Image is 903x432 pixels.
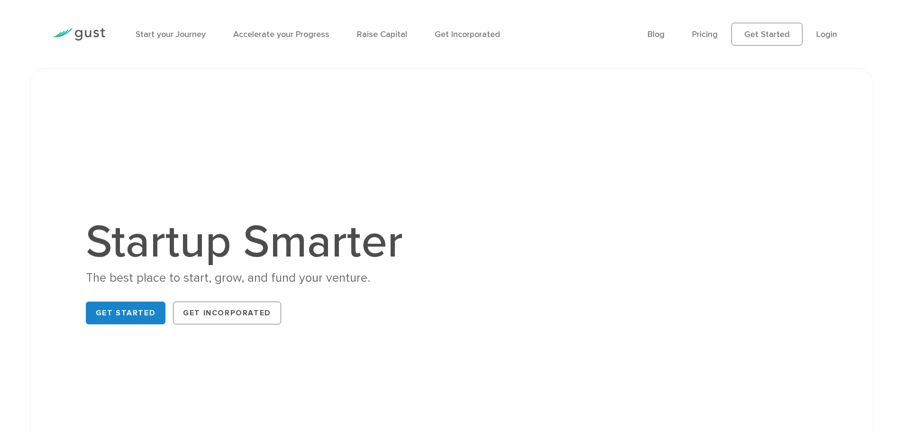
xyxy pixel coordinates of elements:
[816,29,837,39] a: Login
[233,29,329,39] a: Accelerate your Progress
[86,270,413,286] div: The best place to start, grow, and fund your venture.
[136,29,206,39] a: Start your Journey
[648,29,665,39] a: Blog
[435,29,500,39] a: Get Incorporated
[692,29,718,39] a: Pricing
[731,23,803,46] a: Get Started
[86,220,413,265] h1: Startup Smarter
[52,28,105,41] img: Gust Logo
[86,302,166,324] a: Get Started
[357,29,407,39] a: Raise Capital
[173,302,281,324] a: Get Incorporated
